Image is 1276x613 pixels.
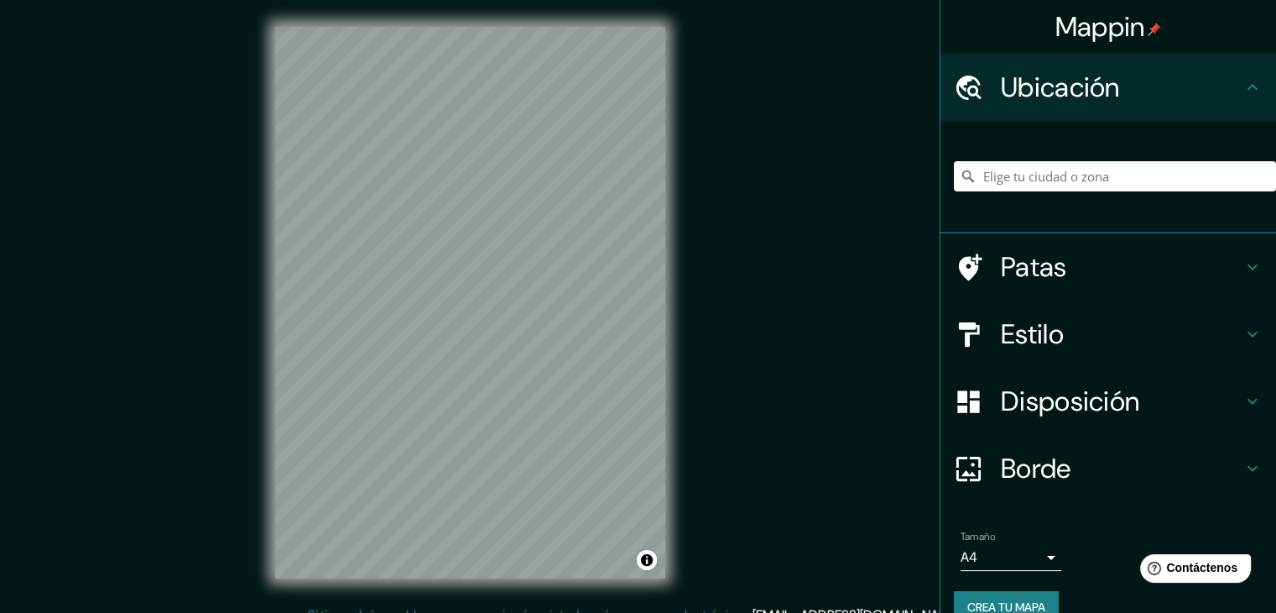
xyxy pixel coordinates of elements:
div: Borde [940,435,1276,502]
font: Ubicación [1001,70,1120,105]
div: Patas [940,233,1276,301]
button: Activar o desactivar atribución [637,550,657,570]
font: Disposición [1001,384,1139,419]
div: Disposición [940,368,1276,435]
iframe: Lanzador de widgets de ayuda [1127,548,1258,595]
div: Ubicación [940,54,1276,121]
font: A4 [961,548,977,566]
font: Borde [1001,451,1071,486]
font: Estilo [1001,317,1064,352]
img: pin-icon.png [1148,23,1161,36]
font: Tamaño [961,530,995,543]
font: Mappin [1055,9,1145,45]
div: A4 [961,544,1061,571]
div: Estilo [940,301,1276,368]
canvas: Mapa [275,27,665,579]
font: Patas [1001,249,1067,285]
input: Elige tu ciudad o zona [954,161,1276,191]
